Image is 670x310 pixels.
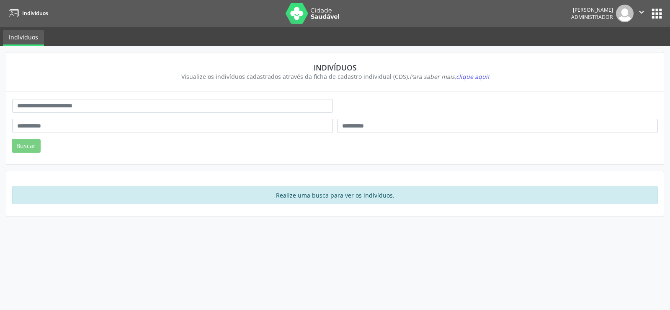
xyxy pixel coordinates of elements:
[410,73,489,81] i: Para saber mais,
[12,139,41,153] button: Buscar
[649,6,664,21] button: apps
[18,72,652,81] div: Visualize os indivíduos cadastrados através da ficha de cadastro individual (CDS).
[571,6,613,13] div: [PERSON_NAME]
[22,10,48,17] span: Indivíduos
[12,186,658,204] div: Realize uma busca para ver os indivíduos.
[3,30,44,46] a: Indivíduos
[6,6,48,20] a: Indivíduos
[616,5,634,22] img: img
[18,63,652,72] div: Indivíduos
[456,73,489,81] span: clique aqui!
[571,13,613,21] span: Administrador
[634,5,649,22] button: 
[637,8,646,17] i: 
